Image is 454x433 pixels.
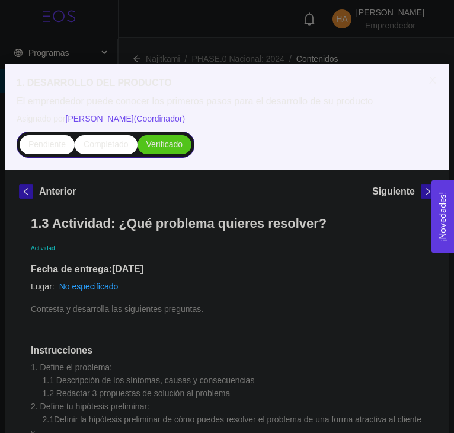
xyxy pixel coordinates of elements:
[66,114,186,123] span: [PERSON_NAME] ( Coordinador )
[421,187,434,196] span: right
[428,75,437,85] span: close
[19,184,33,199] button: left
[146,139,183,149] span: Verificado
[372,184,415,199] h5: Siguiente
[31,215,423,231] h1: 1.3 Actividad: ¿Qué problema quieres resolver?
[39,184,76,199] h5: Anterior
[59,282,119,291] a: No especificado
[17,95,437,108] span: El emprendedor puede conocer los primeros pasos para el desarrollo de su producto
[31,345,423,356] h1: Instrucciones
[28,139,66,149] span: Pendiente
[31,263,423,275] h1: Fecha de entrega: [DATE]
[31,245,55,251] span: Actividad
[17,112,437,125] span: Asignado por
[17,76,437,90] h5: 1. DESARROLLO DEL PRODUCTO
[421,184,435,199] button: right
[20,187,33,196] span: left
[431,180,454,253] button: Open Feedback Widget
[31,280,55,293] article: Lugar:
[84,139,129,149] span: Completado
[416,64,449,97] button: Close
[31,304,203,314] span: Contesta y desarrolla las siguientes preguntas.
